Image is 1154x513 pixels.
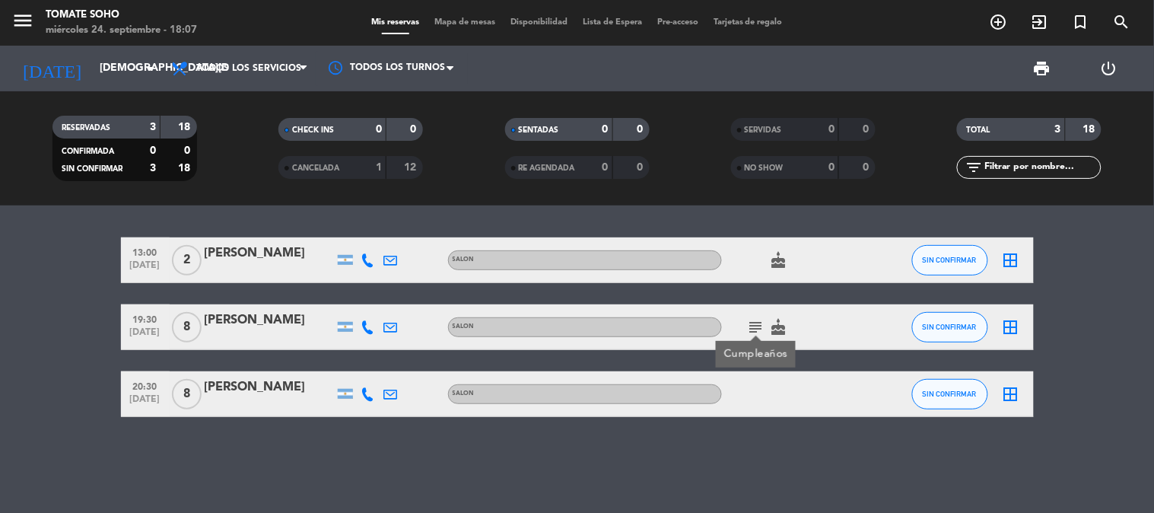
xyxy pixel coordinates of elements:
strong: 0 [828,124,835,135]
span: RE AGENDADA [519,164,575,172]
span: CONFIRMADA [62,148,114,155]
span: SALON [453,323,475,330]
i: exit_to_app [1031,13,1049,31]
span: CHECK INS [292,126,334,134]
strong: 0 [637,162,646,173]
strong: 1 [376,162,382,173]
i: cake [770,318,788,336]
i: add_circle_outline [990,13,1008,31]
span: [DATE] [126,394,164,412]
div: Cumpleaños [723,346,787,362]
strong: 0 [602,124,609,135]
div: Tomate Soho [46,8,197,23]
span: 13:00 [126,243,164,260]
span: SIN CONFIRMAR [923,390,977,398]
span: SERVIDAS [745,126,782,134]
button: SIN CONFIRMAR [912,379,988,409]
strong: 18 [1083,124,1098,135]
span: print [1033,59,1051,78]
i: border_all [1002,251,1020,269]
span: SALON [453,390,475,397]
strong: 12 [405,162,420,173]
span: Disponibilidad [503,18,575,27]
div: LOG OUT [1076,46,1143,91]
strong: 0 [828,162,835,173]
span: Todos los servicios [196,63,301,74]
strong: 0 [150,145,156,156]
i: filter_list [965,158,983,177]
span: 20:30 [126,377,164,394]
i: cake [770,251,788,269]
strong: 0 [411,124,420,135]
span: Pre-acceso [650,18,706,27]
span: 2 [172,245,202,276]
strong: 18 [178,122,193,132]
i: border_all [1002,385,1020,403]
i: search [1113,13,1131,31]
span: NO SHOW [745,164,784,172]
span: SIN CONFIRMAR [923,323,977,331]
span: Tarjetas de regalo [706,18,790,27]
strong: 0 [376,124,382,135]
div: [PERSON_NAME] [205,311,334,330]
span: 8 [172,312,202,343]
span: Mapa de mesas [427,18,503,27]
i: power_settings_new [1100,59,1118,78]
strong: 0 [863,124,872,135]
span: Lista de Espera [575,18,650,27]
span: TOTAL [966,126,990,134]
span: [DATE] [126,327,164,345]
i: arrow_drop_down [141,59,160,78]
div: [PERSON_NAME] [205,378,334,397]
strong: 0 [863,162,872,173]
span: RESERVADAS [62,124,110,132]
span: [DATE] [126,260,164,278]
i: turned_in_not [1072,13,1090,31]
strong: 3 [150,122,156,132]
div: [PERSON_NAME] [205,244,334,263]
button: menu [11,9,34,37]
span: CANCELADA [292,164,339,172]
span: Mis reservas [364,18,427,27]
strong: 18 [178,163,193,174]
strong: 0 [637,124,646,135]
span: 8 [172,379,202,409]
span: SIN CONFIRMAR [62,165,122,173]
input: Filtrar por nombre... [983,159,1101,176]
div: miércoles 24. septiembre - 18:07 [46,23,197,38]
strong: 3 [1055,124,1061,135]
span: SENTADAS [519,126,559,134]
strong: 0 [602,162,609,173]
i: menu [11,9,34,32]
i: subject [747,318,765,336]
span: 19:30 [126,310,164,327]
strong: 0 [184,145,193,156]
i: border_all [1002,318,1020,336]
strong: 3 [150,163,156,174]
span: SALON [453,256,475,263]
i: [DATE] [11,52,92,85]
span: SIN CONFIRMAR [923,256,977,264]
button: SIN CONFIRMAR [912,312,988,343]
button: SIN CONFIRMAR [912,245,988,276]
